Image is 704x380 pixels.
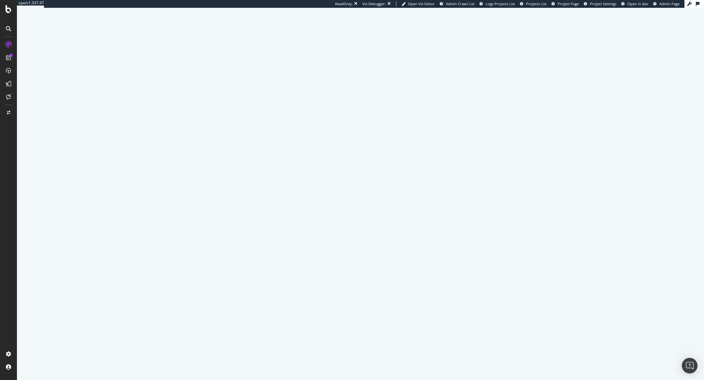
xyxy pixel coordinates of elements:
span: Logs Projects List [486,1,515,6]
a: Open Viz Editor [402,1,435,7]
span: Project Page [558,1,579,6]
span: Projects List [526,1,547,6]
span: Admin Page [659,1,680,6]
a: Projects List [520,1,547,7]
div: Open Intercom Messenger [682,358,697,373]
a: Admin Crawl List [440,1,475,7]
div: Viz Debugger: [362,1,386,7]
span: Admin Crawl List [446,1,475,6]
div: ReadOnly: [335,1,353,7]
a: Open in dev [621,1,648,7]
span: Open Viz Editor [408,1,435,6]
span: Project Settings [590,1,616,6]
a: Project Settings [584,1,616,7]
span: Open in dev [627,1,648,6]
a: Logs Projects List [479,1,515,7]
a: Project Page [551,1,579,7]
a: Admin Page [653,1,680,7]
